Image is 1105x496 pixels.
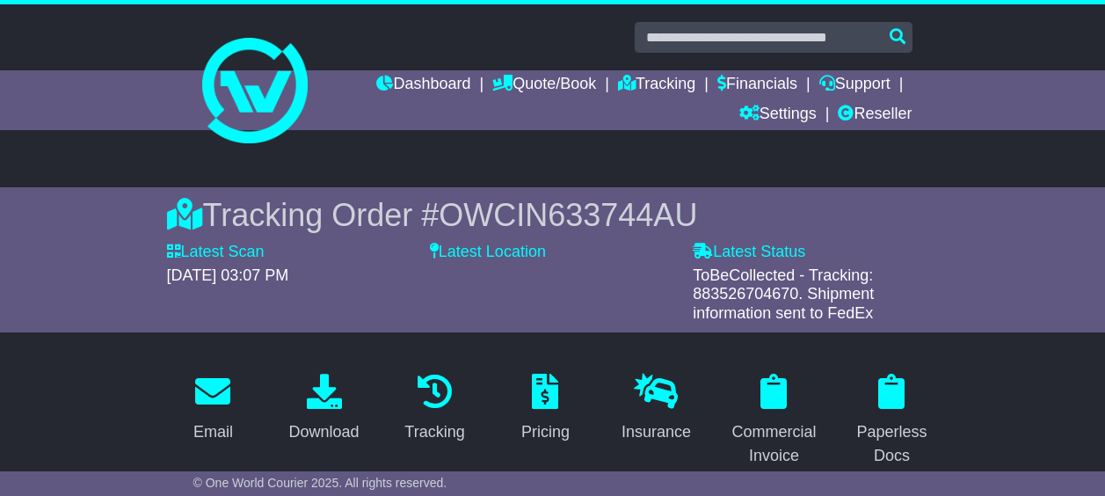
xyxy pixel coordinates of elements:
[720,368,827,474] a: Commercial Invoice
[182,368,244,450] a: Email
[618,70,695,100] a: Tracking
[731,420,816,468] div: Commercial Invoice
[838,100,912,130] a: Reseller
[693,243,805,262] label: Latest Status
[845,368,938,474] a: Paperless Docs
[610,368,702,450] a: Insurance
[376,70,470,100] a: Dashboard
[393,368,476,450] a: Tracking
[521,420,570,444] div: Pricing
[193,476,447,490] span: © One World Courier 2025. All rights reserved.
[439,197,697,233] span: OWCIN633744AU
[693,266,874,322] span: ToBeCollected - Tracking: 883526704670. Shipment information sent to FedEx
[717,70,797,100] a: Financials
[856,420,927,468] div: Paperless Docs
[819,70,891,100] a: Support
[510,368,581,450] a: Pricing
[492,70,596,100] a: Quote/Book
[167,266,289,284] span: [DATE] 03:07 PM
[622,420,691,444] div: Insurance
[404,420,464,444] div: Tracking
[288,420,359,444] div: Download
[167,196,939,234] div: Tracking Order #
[277,368,370,450] a: Download
[193,420,233,444] div: Email
[167,243,265,262] label: Latest Scan
[739,100,817,130] a: Settings
[430,243,546,262] label: Latest Location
